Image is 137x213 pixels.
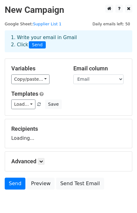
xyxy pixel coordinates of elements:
[5,22,61,26] small: Google Sheet:
[29,41,46,49] span: Send
[56,178,104,190] a: Send Test Email
[11,90,38,97] a: Templates
[11,125,126,142] div: Loading...
[11,65,64,72] h5: Variables
[73,65,126,72] h5: Email column
[5,5,132,15] h2: New Campaign
[90,21,132,28] span: Daily emails left: 50
[5,178,25,190] a: Send
[45,99,61,109] button: Save
[11,125,126,132] h5: Recipients
[6,34,131,48] div: 1. Write your email in Gmail 2. Click
[11,158,126,165] h5: Advanced
[27,178,55,190] a: Preview
[11,99,35,109] a: Load...
[33,22,61,26] a: Supplier List 1
[11,74,50,84] a: Copy/paste...
[90,22,132,26] a: Daily emails left: 50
